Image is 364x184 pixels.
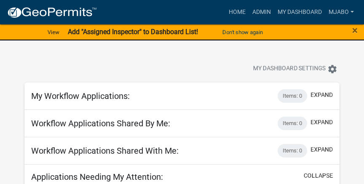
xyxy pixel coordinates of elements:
span: My Dashboard Settings [253,64,326,74]
h5: Workflow Applications Shared By Me: [31,118,170,128]
i: settings [327,64,337,74]
button: Close [352,25,358,35]
button: expand [310,91,333,99]
div: Items: 0 [278,144,307,157]
div: Items: 0 [278,117,307,130]
button: expand [310,118,333,127]
a: My Dashboard [274,4,325,20]
a: Home [225,4,249,20]
h5: Workflow Applications Shared With Me: [31,146,179,156]
button: expand [310,145,333,154]
a: mjabo [325,4,357,20]
strong: Add "Assigned Inspector" to Dashboard List! [68,28,198,36]
div: Items: 0 [278,89,307,103]
h5: My Workflow Applications: [31,91,130,101]
a: Admin [249,4,274,20]
button: Don't show again [219,25,266,39]
h5: Applications Needing My Attention: [31,172,163,182]
button: My Dashboard Settingssettings [246,61,344,77]
a: View [44,25,63,39]
span: × [352,24,358,36]
button: collapse [304,171,333,180]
